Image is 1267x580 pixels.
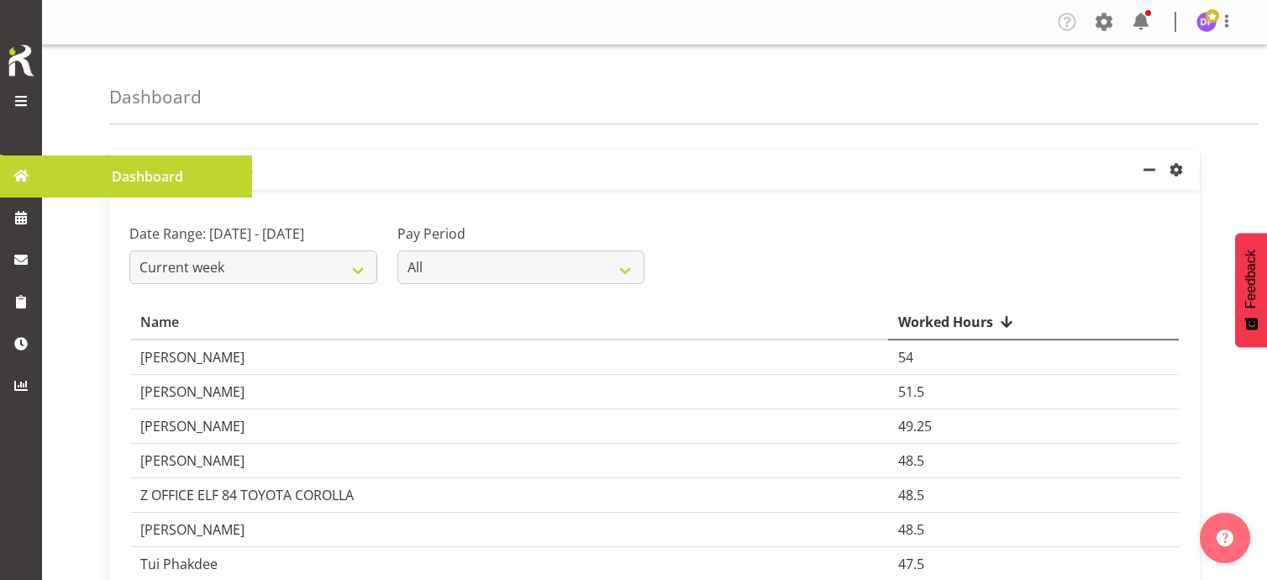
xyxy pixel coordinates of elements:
[130,375,888,409] td: [PERSON_NAME]
[130,444,888,478] td: [PERSON_NAME]
[1166,160,1193,180] a: settings
[50,164,244,189] span: Dashboard
[129,224,377,244] label: Date Range: [DATE] - [DATE]
[1196,12,1217,32] img: durham-foster1135.jpg
[140,312,179,332] span: Name
[898,348,913,366] span: 54
[42,156,252,198] a: Dashboard
[898,451,924,470] span: 48.5
[898,520,924,539] span: 48.5
[4,42,38,79] img: Rosterit icon logo
[130,513,888,547] td: [PERSON_NAME]
[130,478,888,513] td: Z OFFICE ELF 84 TOYOTA COROLLA
[1217,530,1233,546] img: help-xxl-2.png
[898,417,932,435] span: 49.25
[130,409,888,444] td: [PERSON_NAME]
[898,555,924,573] span: 47.5
[130,340,888,375] td: [PERSON_NAME]
[1243,250,1259,308] span: Feedback
[898,312,993,332] span: Worked Hours
[109,150,1139,190] p: Weekly Work Hours
[1139,150,1166,190] a: minimize
[898,486,924,504] span: 48.5
[898,382,924,401] span: 51.5
[109,87,202,107] h4: Dashboard
[1235,233,1267,347] button: Feedback - Show survey
[397,224,645,244] label: Pay Period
